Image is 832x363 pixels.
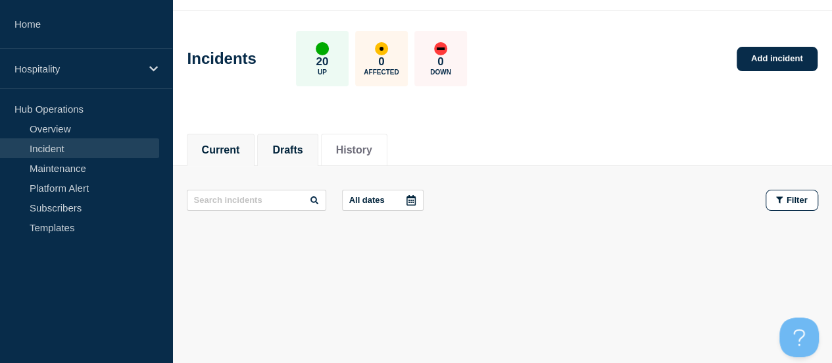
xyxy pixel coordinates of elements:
p: 0 [437,55,443,69]
div: up [316,42,329,55]
p: Hospitality [14,63,141,74]
button: All dates [342,190,424,211]
button: Filter [766,190,818,211]
p: Down [430,69,451,76]
button: Drafts [272,144,303,156]
iframe: Help Scout Beacon - Open [779,318,819,357]
a: Add incident [737,47,818,71]
p: Affected [364,69,399,76]
p: Up [318,69,327,76]
p: 0 [378,55,384,69]
h1: Incidents [187,49,257,68]
button: Current [202,144,240,156]
div: down [434,42,447,55]
input: Search incidents [187,190,326,211]
p: All dates [349,195,385,205]
button: History [336,144,372,156]
div: affected [375,42,388,55]
p: 20 [316,55,328,69]
span: Filter [787,195,808,205]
